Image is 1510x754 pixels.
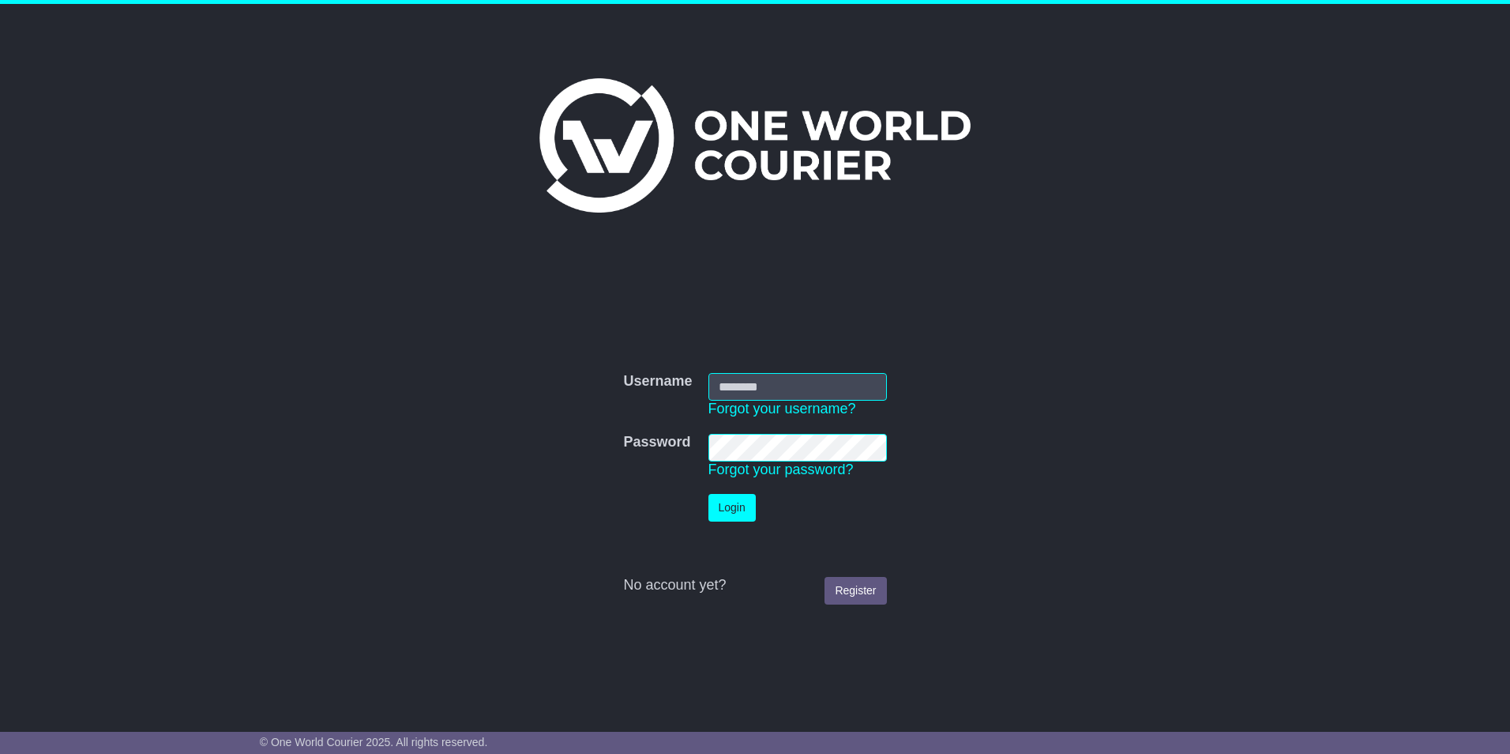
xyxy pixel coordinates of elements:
a: Forgot your password? [708,462,854,477]
button: Login [708,494,756,522]
a: Register [824,577,886,605]
img: One World [539,78,971,213]
div: No account yet? [623,577,886,594]
span: © One World Courier 2025. All rights reserved. [260,736,488,748]
label: Username [623,373,692,390]
a: Forgot your username? [708,401,856,417]
label: Password [623,434,690,451]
